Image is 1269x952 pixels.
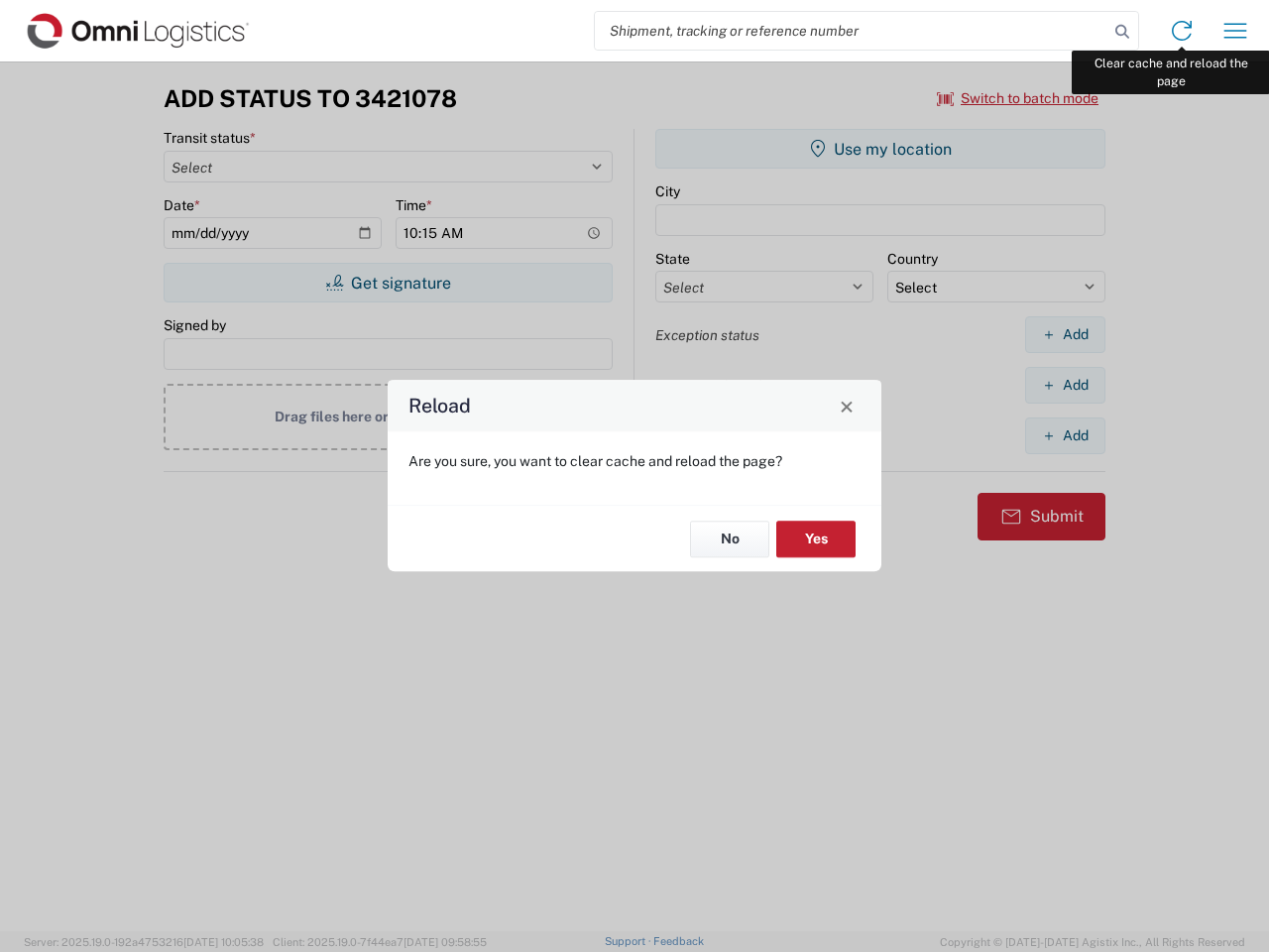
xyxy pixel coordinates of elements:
input: Shipment, tracking or reference number [595,12,1108,50]
button: No [690,521,769,557]
button: Yes [776,521,856,557]
button: Close [833,392,861,419]
p: Are you sure, you want to clear cache and reload the page? [408,452,861,470]
h4: Reload [408,392,471,420]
